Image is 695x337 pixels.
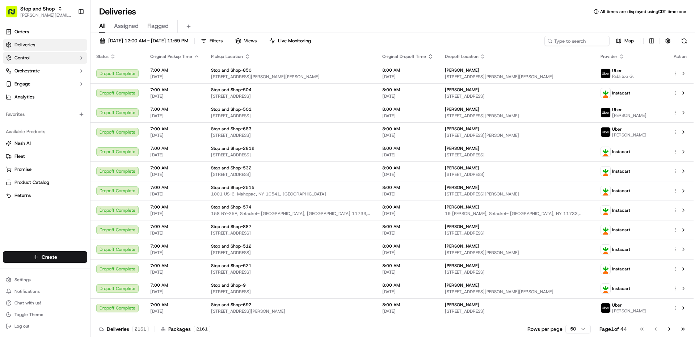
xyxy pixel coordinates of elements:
img: profile_uber_ahold_partner.png [601,108,610,117]
span: [DATE] [150,230,199,236]
span: 158 NY-25A, Setauket- [GEOGRAPHIC_DATA], [GEOGRAPHIC_DATA] 11733, [GEOGRAPHIC_DATA] [211,211,371,216]
span: Stop and Shop-887 [211,224,252,229]
span: [DATE] [150,211,199,216]
p: Rows per page [527,325,563,333]
span: 8:00 AM [382,106,433,112]
div: Packages [161,325,210,333]
span: [DATE] [382,93,433,99]
span: [STREET_ADDRESS] [211,152,371,158]
div: Start new chat [25,69,119,76]
span: [PERSON_NAME] [445,204,479,210]
button: Views [232,36,260,46]
img: profile_uber_ahold_partner.png [601,69,610,78]
div: 📗 [7,106,13,111]
span: [STREET_ADDRESS] [211,132,371,138]
button: Start new chat [123,71,132,80]
span: 7:00 AM [150,67,199,73]
span: [DATE] [150,250,199,256]
span: [DATE] [150,93,199,99]
span: 7:00 AM [150,146,199,151]
span: Original Dropoff Time [382,54,426,59]
span: 7:00 AM [150,126,199,132]
span: Uber [612,107,622,113]
span: 7:00 AM [150,282,199,288]
span: All times are displayed using CDT timezone [600,9,686,14]
h1: Deliveries [99,6,136,17]
span: [STREET_ADDRESS][PERSON_NAME] [445,132,589,138]
span: Instacart [612,207,630,213]
span: 8:00 AM [382,224,433,229]
button: Returns [3,190,87,201]
span: Flagged [147,22,169,30]
div: Favorites [3,109,87,120]
input: Got a question? Start typing here... [19,47,130,54]
span: Pylon [72,123,88,128]
img: profile_uber_ahold_partner.png [601,127,610,137]
button: Orchestrate [3,65,87,77]
span: [STREET_ADDRESS] [445,269,589,275]
span: [PERSON_NAME] [445,146,479,151]
span: [DATE] 12:00 AM - [DATE] 11:59 PM [108,38,188,44]
button: Stop and Shop [20,5,55,12]
span: 7:00 AM [150,185,199,190]
span: 8:00 AM [382,146,433,151]
span: Provider [601,54,618,59]
span: 8:00 AM [382,302,433,308]
span: [PERSON_NAME] [612,113,646,118]
div: Available Products [3,126,87,138]
span: Uber [612,126,622,132]
span: Analytics [14,94,34,100]
button: Map [612,36,637,46]
button: Engage [3,78,87,90]
span: Uber [612,68,622,73]
span: Stop and Shop-501 [211,106,252,112]
span: [PERSON_NAME] [445,165,479,171]
span: [STREET_ADDRESS][PERSON_NAME] [211,308,371,314]
span: [PERSON_NAME] [445,87,479,93]
div: Deliveries [99,325,149,333]
span: [PERSON_NAME] [445,126,479,132]
input: Type to search [544,36,610,46]
span: [STREET_ADDRESS] [211,93,371,99]
span: 8:00 AM [382,67,433,73]
span: 7:00 AM [150,224,199,229]
a: Deliveries [3,39,87,51]
span: [STREET_ADDRESS] [211,113,371,119]
span: Stop and Shop-9 [211,282,246,288]
span: API Documentation [68,105,116,112]
button: Settings [3,275,87,285]
span: [PERSON_NAME] [445,106,479,112]
a: Product Catalog [6,179,84,186]
div: Page 1 of 44 [599,325,627,333]
span: Promise [14,166,31,173]
span: 8:00 AM [382,87,433,93]
span: Instacart [612,168,630,174]
span: Stop and Shop-532 [211,165,252,171]
span: [STREET_ADDRESS] [211,289,371,295]
a: 📗Knowledge Base [4,102,58,115]
button: Control [3,52,87,64]
img: Nash [7,7,22,22]
span: [DATE] [382,250,433,256]
p: Welcome 👋 [7,29,132,41]
button: Live Monitoring [266,36,314,46]
span: Pablitoo G. [612,73,634,79]
button: Fleet [3,151,87,162]
span: [STREET_ADDRESS] [445,230,589,236]
span: [PERSON_NAME] [445,185,479,190]
span: Notifications [14,288,40,294]
button: [DATE] 12:00 AM - [DATE] 11:59 PM [96,36,191,46]
span: [STREET_ADDRESS] [211,230,371,236]
span: Orchestrate [14,68,40,74]
span: Product Catalog [14,179,49,186]
span: [STREET_ADDRESS] [445,308,589,314]
span: Stop and Shop-504 [211,87,252,93]
span: Instacart [612,247,630,252]
span: 7:00 AM [150,243,199,249]
button: [PERSON_NAME][EMAIL_ADDRESS][PERSON_NAME][DOMAIN_NAME] [20,12,72,18]
span: Knowledge Base [14,105,55,112]
span: [STREET_ADDRESS] [211,250,371,256]
span: Deliveries [14,42,35,48]
button: Promise [3,164,87,175]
